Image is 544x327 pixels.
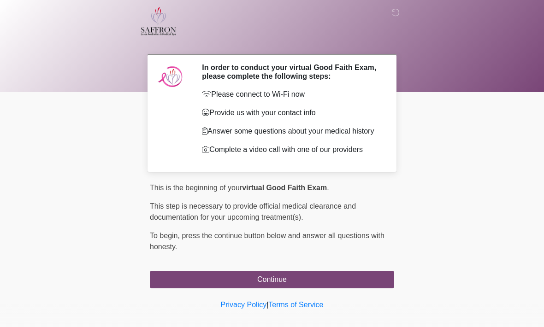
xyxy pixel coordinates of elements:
strong: virtual Good Faith Exam [242,184,327,192]
p: Please connect to Wi-Fi now [202,89,380,100]
span: press the continue button below and answer all questions with honesty. [150,232,384,251]
span: This is the beginning of your [150,184,242,192]
span: . [327,184,329,192]
button: Continue [150,271,394,288]
span: To begin, [150,232,182,239]
p: Answer some questions about your medical history [202,126,380,137]
a: Terms of Service [268,301,323,309]
img: Agent Avatar [157,63,184,91]
img: Saffron Laser Aesthetics and Medical Spa Logo [141,7,177,35]
p: Provide us with your contact info [202,107,380,118]
h2: In order to conduct your virtual Good Faith Exam, please complete the following steps: [202,63,380,81]
p: Complete a video call with one of our providers [202,144,380,155]
a: | [266,301,268,309]
a: Privacy Policy [221,301,267,309]
span: This step is necessary to provide official medical clearance and documentation for your upcoming ... [150,202,356,221]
